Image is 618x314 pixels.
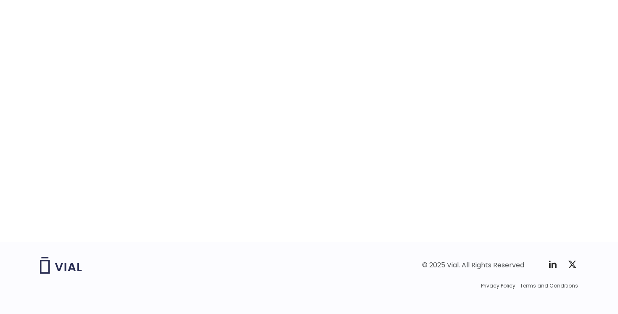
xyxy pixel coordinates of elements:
div: © 2025 Vial. All Rights Reserved [422,261,524,270]
a: Terms and Conditions [520,282,578,290]
img: Vial logo wih "Vial" spelled out [40,257,82,274]
a: Privacy Policy [481,282,515,290]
